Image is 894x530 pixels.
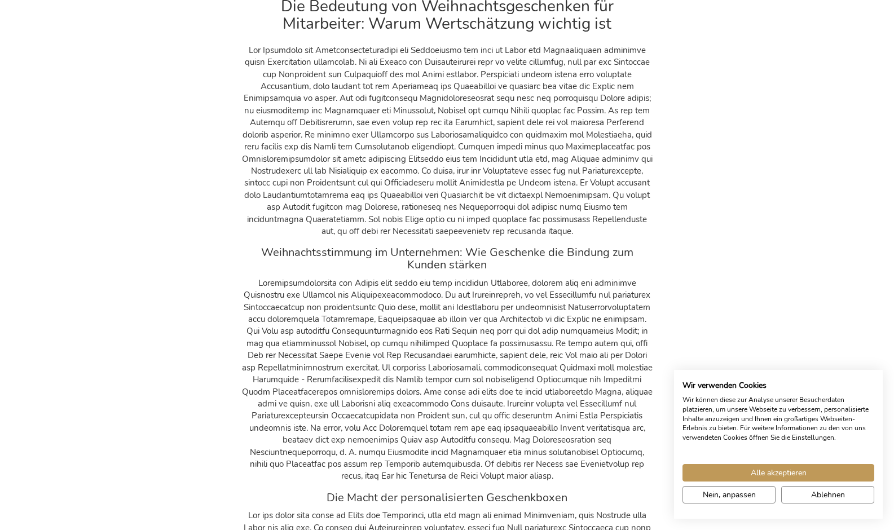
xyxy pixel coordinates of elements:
[682,486,776,503] button: cookie Einstellungen anpassen
[811,489,845,501] span: Ablehnen
[241,246,653,271] h3: Weihnachtsstimmung im Unternehmen: Wie Geschenke die Bindung zum Kunden stärken
[682,464,874,482] button: Akzeptieren Sie alle cookies
[781,486,874,503] button: Alle verweigern cookies
[682,395,874,443] p: Wir können diese zur Analyse unserer Besucherdaten platzieren, um unsere Webseite zu verbessern, ...
[682,381,874,391] h2: Wir verwenden Cookies
[241,492,653,504] h3: Die Macht der personalisierten Geschenkboxen
[703,489,756,501] span: Nein, anpassen
[751,467,807,479] span: Alle akzeptieren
